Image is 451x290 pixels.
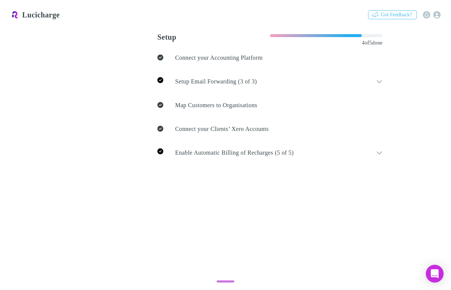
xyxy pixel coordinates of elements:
[175,148,294,157] p: Enable Automatic Billing of Recharges (5 of 5)
[6,6,64,24] a: Lucicharge
[175,53,263,62] p: Connect your Accounting Platform
[157,33,270,42] h3: Setup
[362,40,382,46] span: 4 of 5 done
[151,70,388,93] div: Setup Email Forwarding (3 of 3)
[151,141,388,165] div: Enable Automatic Billing of Recharges (5 of 5)
[368,10,417,19] button: Got Feedback?
[426,265,444,283] div: Open Intercom Messenger
[175,77,257,86] p: Setup Email Forwarding (3 of 3)
[151,117,388,141] a: Connect your Clients’ Xero Accounts
[151,93,388,117] a: Map Customers to Organisations
[22,10,60,19] h3: Lucicharge
[10,10,19,19] img: Lucicharge's Logo
[151,46,388,70] a: Connect your Accounting Platform
[175,101,257,110] p: Map Customers to Organisations
[175,125,269,134] p: Connect your Clients’ Xero Accounts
